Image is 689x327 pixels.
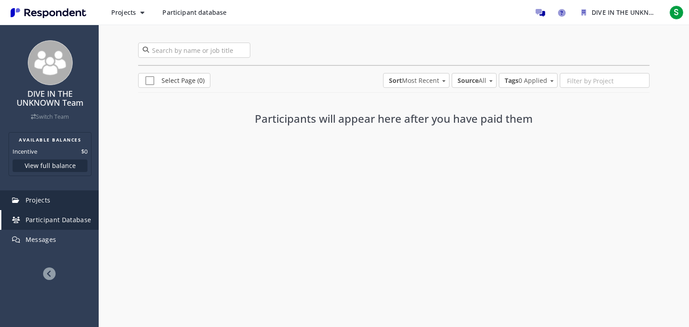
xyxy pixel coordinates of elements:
span: Participant Database [26,215,92,224]
span: DIVE IN THE UNKNOWN Team [592,8,683,17]
h4: DIVE IN THE UNKNOWN Team [6,90,94,108]
a: Help and support [553,4,571,22]
img: team_avatar_256.png [28,40,73,85]
dd: $0 [81,147,87,156]
span: Most Recent [389,76,439,85]
button: S [667,4,685,21]
span: Projects [111,8,136,17]
strong: Source [458,76,479,85]
span: S [669,5,684,20]
a: Select Page (0) [138,73,210,88]
md-select: Source: All [452,73,497,88]
button: View full balance [13,159,87,172]
button: Projects [104,4,152,21]
strong: Sort [389,76,402,85]
button: DIVE IN THE UNKNOWN Team [574,4,664,21]
md-select: Sort: Most Recent [383,73,449,88]
img: Respondent [7,5,90,20]
a: Switch Team [31,113,69,120]
input: Search by name or job title [138,43,250,58]
dt: Incentive [13,147,37,156]
span: Projects [26,196,51,204]
a: Participant database [155,4,234,21]
md-select: Tags [499,73,558,88]
section: Balance summary [9,132,92,176]
span: All [458,76,486,85]
h3: Participants will appear here after you have paid them [237,113,551,125]
a: Message participants [531,4,549,22]
input: Filter by Project [560,73,649,89]
span: Select Page (0) [145,76,205,87]
h2: AVAILABLE BALANCES [13,136,87,143]
span: Participant database [162,8,227,17]
span: Messages [26,235,57,244]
